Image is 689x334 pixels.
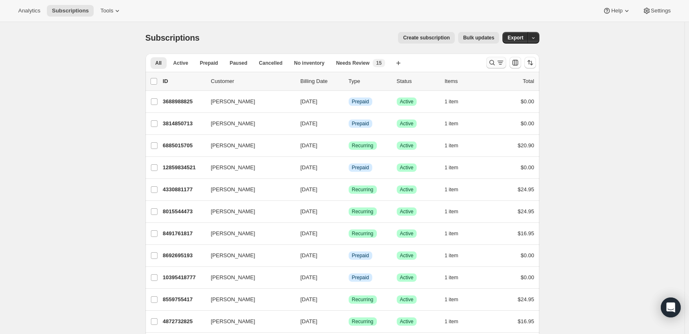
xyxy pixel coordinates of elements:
span: [PERSON_NAME] [211,229,255,238]
span: [PERSON_NAME] [211,119,255,128]
span: [DATE] [301,230,318,236]
span: [PERSON_NAME] [211,163,255,172]
button: Bulk updates [458,32,499,44]
div: 8692695193[PERSON_NAME][DATE]InfoPrepaidSuccessActive1 item$0.00 [163,250,534,261]
button: 1 item [445,272,468,283]
button: 1 item [445,118,468,129]
p: 8491761817 [163,229,204,238]
span: [PERSON_NAME] [211,273,255,282]
span: $0.00 [521,164,534,171]
span: [DATE] [301,164,318,171]
span: Active [400,164,414,171]
div: 8559755417[PERSON_NAME][DATE]SuccessRecurringSuccessActive1 item$24.95 [163,294,534,305]
span: Prepaid [352,98,369,105]
p: 3814850713 [163,119,204,128]
button: Customize table column order and visibility [509,57,521,68]
span: Needs Review [336,60,370,66]
button: Subscriptions [47,5,94,17]
button: [PERSON_NAME] [206,183,289,196]
div: Items [445,77,486,85]
button: 1 item [445,206,468,217]
span: 1 item [445,318,459,325]
span: Active [400,120,414,127]
span: Active [173,60,188,66]
span: [DATE] [301,296,318,302]
span: Active [400,208,414,215]
p: 8015544473 [163,207,204,216]
button: Search and filter results [486,57,506,68]
span: Prepaid [352,274,369,281]
span: [PERSON_NAME] [211,98,255,106]
button: 1 item [445,162,468,173]
span: 1 item [445,142,459,149]
p: Customer [211,77,294,85]
p: 8692695193 [163,251,204,260]
span: 1 item [445,274,459,281]
span: $24.95 [518,186,534,193]
span: Prepaid [200,60,218,66]
span: Export [507,34,523,41]
span: Prepaid [352,252,369,259]
div: Open Intercom Messenger [661,297,681,317]
span: [DATE] [301,120,318,127]
span: [DATE] [301,186,318,193]
div: 4330881177[PERSON_NAME][DATE]SuccessRecurringSuccessActive1 item$24.95 [163,184,534,195]
button: Create subscription [398,32,455,44]
button: [PERSON_NAME] [206,95,289,108]
span: [PERSON_NAME] [211,295,255,304]
span: Active [400,274,414,281]
button: [PERSON_NAME] [206,249,289,262]
button: Help [598,5,636,17]
span: $0.00 [521,274,534,280]
p: Status [397,77,438,85]
div: 3814850713[PERSON_NAME][DATE]InfoPrepaidSuccessActive1 item$0.00 [163,118,534,129]
span: 1 item [445,98,459,105]
button: [PERSON_NAME] [206,161,289,174]
div: 8491761817[PERSON_NAME][DATE]SuccessRecurringSuccessActive1 item$16.95 [163,228,534,239]
span: Recurring [352,230,374,237]
p: 8559755417 [163,295,204,304]
span: Active [400,98,414,105]
button: 1 item [445,140,468,151]
span: 1 item [445,252,459,259]
span: Settings [651,7,671,14]
span: Recurring [352,318,374,325]
button: [PERSON_NAME] [206,205,289,218]
span: Subscriptions [146,33,200,42]
div: 12859834521[PERSON_NAME][DATE]InfoPrepaidSuccessActive1 item$0.00 [163,162,534,173]
span: 1 item [445,230,459,237]
span: No inventory [294,60,324,66]
p: 6885015705 [163,141,204,150]
span: Active [400,318,414,325]
span: Active [400,186,414,193]
button: 1 item [445,96,468,107]
span: [DATE] [301,252,318,258]
span: $20.90 [518,142,534,149]
button: Create new view [392,57,405,69]
span: [PERSON_NAME] [211,185,255,194]
span: 15 [376,60,381,66]
span: $16.95 [518,318,534,324]
span: [PERSON_NAME] [211,317,255,326]
p: Total [523,77,534,85]
p: 4330881177 [163,185,204,194]
span: Recurring [352,296,374,303]
div: 6885015705[PERSON_NAME][DATE]SuccessRecurringSuccessActive1 item$20.90 [163,140,534,151]
span: Subscriptions [52,7,89,14]
button: Export [502,32,528,44]
span: Bulk updates [463,34,494,41]
span: [DATE] [301,318,318,324]
span: 1 item [445,120,459,127]
div: 4872732825[PERSON_NAME][DATE]SuccessRecurringSuccessActive1 item$16.95 [163,316,534,327]
span: Analytics [18,7,40,14]
button: 1 item [445,316,468,327]
span: Active [400,252,414,259]
span: Create subscription [403,34,450,41]
span: $0.00 [521,120,534,127]
div: IDCustomerBilling DateTypeStatusItemsTotal [163,77,534,85]
span: Prepaid [352,164,369,171]
span: $24.95 [518,296,534,302]
span: $0.00 [521,252,534,258]
div: Type [349,77,390,85]
p: 12859834521 [163,163,204,172]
